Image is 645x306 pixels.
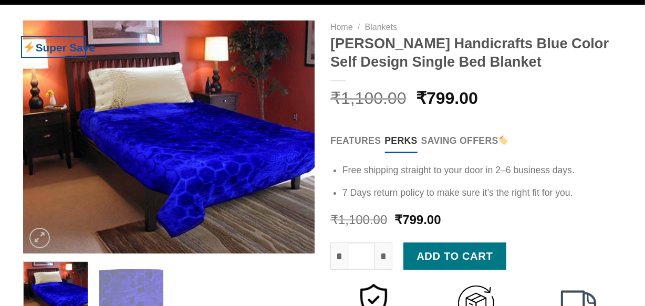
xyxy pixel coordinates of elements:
[330,34,622,71] h1: [PERSON_NAME] Handicrafts Blue Color Self Design Single Bed Blanket
[330,89,341,108] span: ₹
[416,89,426,108] span: ₹
[421,133,509,148] span: Saving offers
[384,133,417,148] span: Perks
[342,162,622,179] li: Free shipping straight to your door in 2–6 business days.
[499,135,508,145] img: 🏷️
[330,20,622,34] nav: Breadcrumb
[23,20,315,254] img: warm blanket for winter
[330,89,407,108] bdi: 1,100.00
[358,23,360,31] span: /
[394,213,441,227] bdi: 799.00
[330,133,381,148] span: Features
[330,23,353,31] a: Home
[365,23,397,31] a: Blankets
[403,242,506,270] button: Add to cart
[416,89,478,108] bdi: 799.00
[348,242,375,270] input: Product quantity
[342,184,622,202] li: 7 Days return policy to make sure it’s the right fit for you.
[394,213,402,227] span: ₹
[330,213,338,227] span: ₹
[330,242,348,270] input: Reduce quantity of Kritarth Handicrafts Blue Color Self Design Single Bed Blanket
[375,242,392,270] input: Increase quantity of Kritarth Handicrafts Blue Color Self Design Single Bed Blanket
[330,213,387,227] bdi: 1,100.00
[29,228,50,248] a: Zoom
